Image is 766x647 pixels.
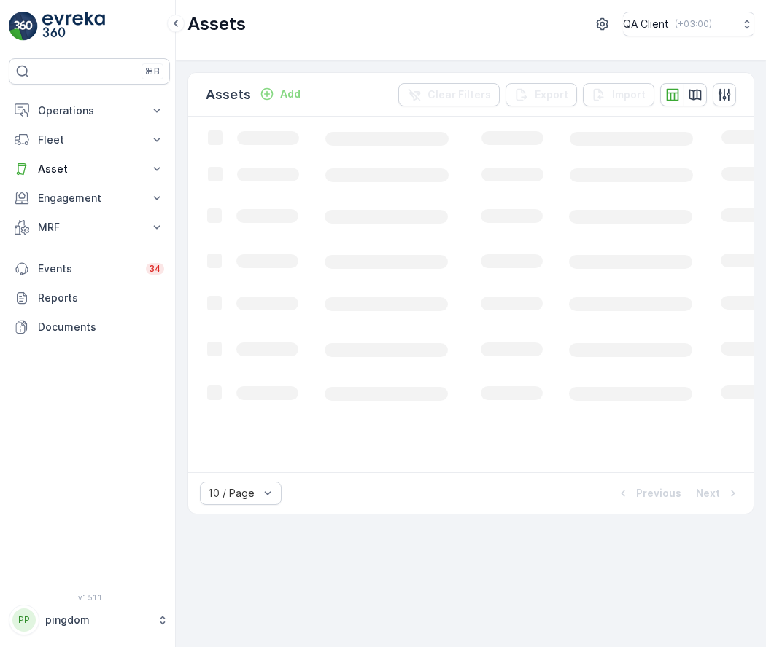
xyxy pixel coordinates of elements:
[428,87,491,102] p: Clear Filters
[9,12,38,41] img: logo
[398,83,500,106] button: Clear Filters
[38,291,164,305] p: Reports
[675,18,712,30] p: ( +03:00 )
[145,66,160,77] p: ⌘B
[38,162,141,176] p: Asset
[149,263,161,275] p: 34
[9,605,170,635] button: PPpingdom
[9,283,170,313] a: Reports
[9,125,170,154] button: Fleet
[612,87,646,102] p: Import
[206,85,251,105] p: Assets
[38,103,141,118] p: Operations
[696,486,720,501] p: Next
[636,486,681,501] p: Previous
[38,262,137,276] p: Events
[38,320,164,334] p: Documents
[9,96,170,125] button: Operations
[614,485,683,502] button: Previous
[280,87,301,101] p: Add
[695,485,742,502] button: Next
[9,313,170,342] a: Documents
[535,87,568,102] p: Export
[38,133,141,147] p: Fleet
[506,83,577,106] button: Export
[623,12,754,36] button: QA Client(+03:00)
[9,213,170,242] button: MRF
[9,593,170,602] span: v 1.51.1
[45,613,150,627] p: pingdom
[187,12,246,36] p: Assets
[38,220,141,235] p: MRF
[9,254,170,283] a: Events34
[38,191,141,205] p: Engagement
[254,85,306,103] button: Add
[42,12,105,41] img: logo_light-DOdMpM7g.png
[9,184,170,213] button: Engagement
[9,154,170,184] button: Asset
[12,608,36,632] div: PP
[583,83,654,106] button: Import
[623,17,669,31] p: QA Client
